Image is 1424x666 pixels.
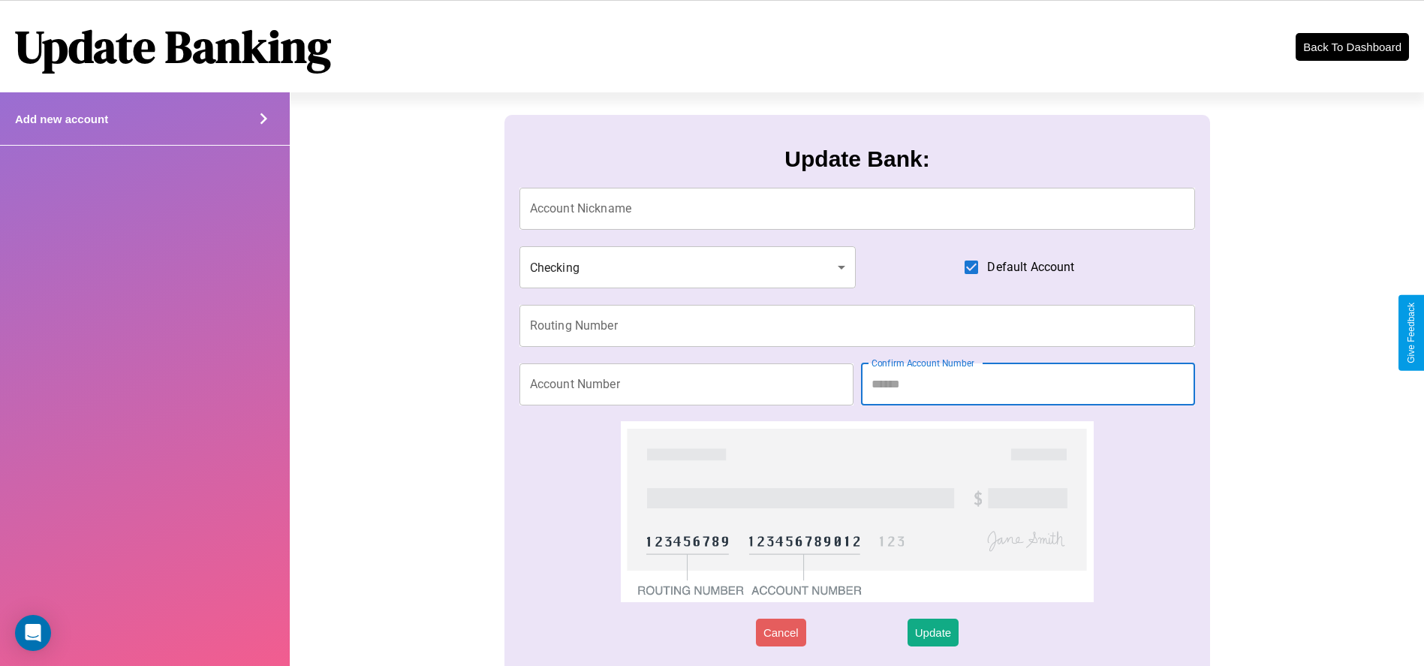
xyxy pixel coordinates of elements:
[756,619,806,646] button: Cancel
[519,246,856,288] div: Checking
[1296,33,1409,61] button: Back To Dashboard
[987,258,1074,276] span: Default Account
[784,146,929,172] h3: Update Bank:
[15,113,108,125] h4: Add new account
[872,357,974,369] label: Confirm Account Number
[15,615,51,651] div: Open Intercom Messenger
[908,619,959,646] button: Update
[1406,303,1416,363] div: Give Feedback
[15,16,331,77] h1: Update Banking
[621,421,1094,602] img: check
